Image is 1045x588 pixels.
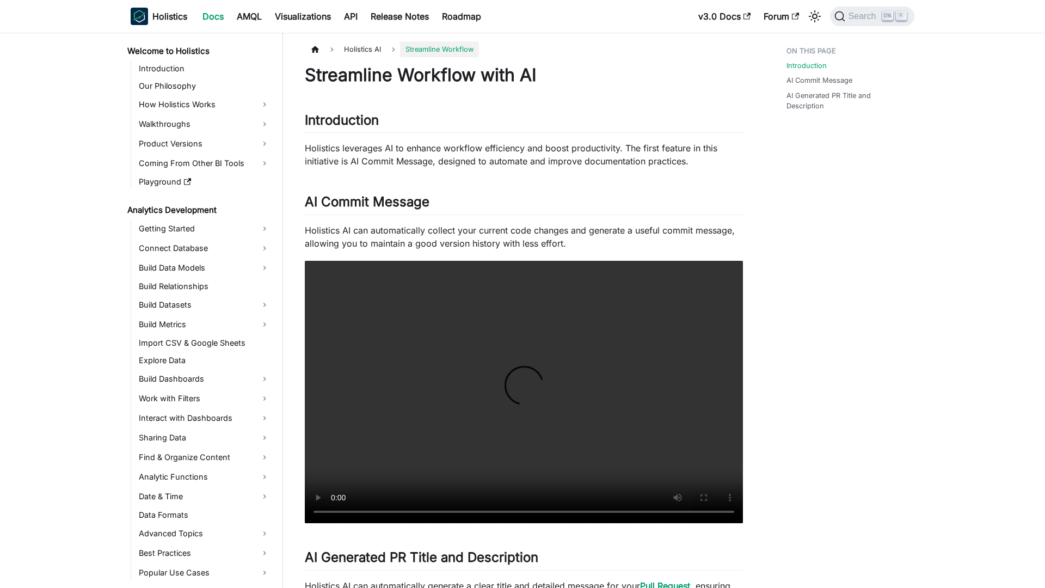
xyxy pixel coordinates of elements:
a: Release Notes [364,8,435,25]
h2: AI Generated PR Title and Description [305,549,743,570]
nav: Docs sidebar [120,33,283,588]
span: Search [845,11,883,21]
video: Your browser does not support embedding video, but you can . [305,261,743,524]
a: Analytic Functions [136,468,273,486]
a: Docs [196,8,230,25]
button: Search (Ctrl+K) [830,7,914,26]
a: Forum [757,8,806,25]
kbd: K [896,11,907,21]
a: Build Datasets [136,296,273,314]
a: HolisticsHolistics [131,8,187,25]
h2: AI Commit Message [305,194,743,215]
a: Getting Started [136,220,273,237]
a: Sharing Data [136,429,273,446]
a: How Holistics Works [136,96,273,113]
a: Data Formats [136,507,273,523]
a: Roadmap [435,8,488,25]
a: Home page [305,41,325,57]
a: Visualizations [268,8,337,25]
a: AMQL [230,8,268,25]
a: Introduction [136,61,273,76]
a: Explore Data [136,353,273,368]
a: Work with Filters [136,390,273,407]
a: Date & Time [136,488,273,505]
p: Holistics leverages AI to enhance workflow efficiency and boost productivity. The first feature i... [305,142,743,168]
a: Connect Database [136,240,273,257]
a: Walkthroughs [136,115,273,133]
b: Holistics [152,10,187,23]
a: AI Commit Message [786,75,852,85]
a: Build Relationships [136,279,273,294]
span: Streamline Workflow [400,41,479,57]
span: Holistics AI [339,41,386,57]
a: Import CSV & Google Sheets [136,335,273,351]
a: Analytics Development [124,203,273,218]
a: Find & Organize Content [136,449,273,466]
a: Best Practices [136,544,273,562]
nav: Breadcrumbs [305,41,743,57]
p: Holistics AI can automatically collect your current code changes and generate a useful commit mes... [305,224,743,250]
h1: Streamline Workflow with AI [305,64,743,86]
a: AI Generated PR Title and Description [786,90,908,111]
a: Popular Use Cases [136,564,273,581]
a: Build Dashboards [136,370,273,388]
a: Welcome to Holistics [124,44,273,59]
a: API [337,8,364,25]
a: Interact with Dashboards [136,409,273,427]
button: Switch between dark and light mode (currently light mode) [806,8,823,25]
a: Product Versions [136,135,273,152]
h2: Introduction [305,112,743,133]
a: Advanced Topics [136,525,273,542]
a: Introduction [786,60,827,71]
a: Playground [136,174,273,189]
a: v3.0 Docs [692,8,757,25]
a: Our Philosophy [136,78,273,94]
a: Coming From Other BI Tools [136,155,273,172]
a: Build Metrics [136,316,273,333]
img: Holistics [131,8,148,25]
a: Build Data Models [136,259,273,277]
